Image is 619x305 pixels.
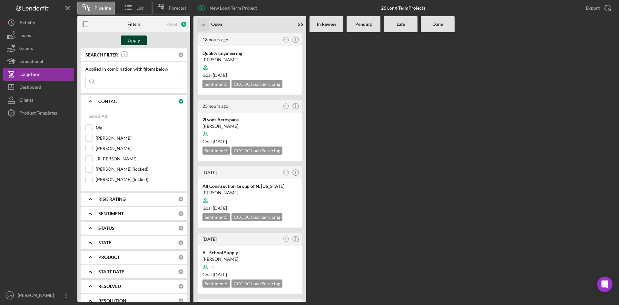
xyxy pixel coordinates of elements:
span: Pipeline [94,5,111,11]
text: CH [284,105,288,107]
b: START DATE [98,269,124,274]
time: 2025-08-18 15:14 [202,103,228,109]
time: 2025-08-18 20:25 [202,37,228,42]
time: 11/17/2024 [213,139,227,144]
div: Select All [89,110,107,123]
button: Apply [121,36,147,45]
button: CH [282,168,290,177]
b: Open [211,22,222,27]
button: Activity [3,16,74,29]
button: CH [282,235,290,244]
label: [PERSON_NAME] [96,135,182,141]
div: Sentiment 5 [202,213,230,221]
text: CH [284,38,288,41]
b: RISK RATING [98,197,126,202]
div: 0 [178,225,184,231]
button: Export [579,2,616,15]
text: CH [284,238,288,240]
a: [DATE]CHA+ School Supply[PERSON_NAME]Goal [DATE]Sentiment5CCCDC Loan Servicing [197,232,303,295]
button: Long-Term [3,68,74,81]
button: Loans [3,29,74,42]
div: 0 [178,196,184,202]
a: 23 hours agoCH2Lyons Aerospace[PERSON_NAME]Goal [DATE]Sentiment5CCCDC Loan Servicing [197,99,303,162]
div: Sentiment 5 [202,280,230,288]
div: 0 [178,240,184,246]
div: 26 Long-Term Projects [381,5,425,11]
div: 0 [178,98,184,104]
div: Reset [166,22,177,27]
span: Goal [202,272,227,277]
time: 11/17/2024 [213,205,227,211]
span: 26 [298,22,303,27]
text: CH [284,171,288,174]
div: All Construction Group of N. [US_STATE] [202,183,297,189]
div: CCCDC Loan Servicing [231,147,282,155]
div: 0 [178,52,184,58]
div: CCCDC Loan Servicing [231,80,282,88]
div: [PERSON_NAME] [202,256,297,262]
div: 0 [178,298,184,304]
button: CH [282,36,290,44]
label: [PERSON_NAME] [96,145,182,152]
b: STATUS [98,226,114,231]
div: Loans [19,29,31,44]
b: Filters [127,22,140,27]
a: 18 hours agoCHQuality Engineering[PERSON_NAME]Goal [DATE]Sentiment5CCCDC Loan Servicing [197,32,303,96]
span: List [136,5,143,11]
div: Educational [19,55,43,69]
b: PRODUCT [98,255,120,260]
div: 0 [181,21,187,27]
label: JR [PERSON_NAME] [96,156,182,162]
button: Dashboard [3,81,74,94]
div: Open Intercom Messenger [597,277,613,292]
button: CH [282,102,290,111]
span: Goal [202,72,227,78]
div: [PERSON_NAME] [16,289,58,303]
div: 0 [178,211,184,217]
div: [PERSON_NAME] [202,123,297,129]
div: 2Lyons Aerospace [202,117,297,123]
div: Sentiment 5 [202,147,230,155]
button: Educational [3,55,74,68]
button: Product Templates [3,107,74,119]
span: Forecast [169,5,186,11]
div: Activity [19,16,35,31]
div: Dashboard [19,81,41,95]
div: [PERSON_NAME] [202,189,297,196]
button: Grants [3,42,74,55]
b: SEARCH FILTER [85,52,118,57]
div: 0 [178,254,184,260]
time: 2025-08-14 15:39 [202,236,217,242]
button: Clients [3,94,74,107]
label: [PERSON_NAME] (locked) [96,176,182,183]
div: [PERSON_NAME] [202,56,297,63]
time: 2025-08-18 03:16 [202,170,217,175]
button: CH[PERSON_NAME] [3,289,74,302]
div: 0 [178,269,184,275]
div: Product Templates [19,107,57,121]
div: Clients [19,94,33,108]
div: Grants [19,42,33,56]
b: STATE [98,240,111,245]
span: Goal [202,139,227,144]
a: [DATE]CHAll Construction Group of N. [US_STATE][PERSON_NAME]Goal [DATE]Sentiment5CCCDC Loan Servi... [197,165,303,229]
div: Export [586,2,600,15]
text: CH [7,294,12,297]
div: A+ School Supply [202,249,297,256]
time: 02/09/2025 [213,272,227,277]
div: Applied in combination with filters below [85,66,182,72]
b: Pending [355,22,372,27]
button: New Long-Term Project [193,2,263,15]
div: CCCDC Loan Servicing [231,280,282,288]
b: Done [432,22,443,27]
time: 07/11/2025 [213,72,227,78]
b: RESOLVED [98,284,121,289]
div: CCCDC Loan Servicing [231,213,282,221]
